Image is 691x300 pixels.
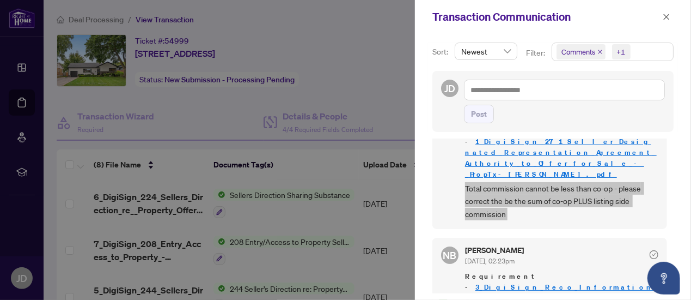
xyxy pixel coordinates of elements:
span: Requirement - [465,125,658,180]
span: NB [443,248,457,263]
a: 1_DigiSign_271_Seller_Designated_Representation_Agreement_Authority_to_Offer_for_Sale_-_PropTx-[P... [465,137,657,179]
span: Total commission cannot be less than co-op - please correct the be the sum of co-op PLUS listing ... [465,182,658,220]
span: close [663,13,670,21]
span: Newest [461,43,511,59]
p: Sort: [432,46,450,58]
span: Comments [557,44,606,59]
span: Comments [561,46,595,57]
span: check-circle [650,250,658,259]
button: Open asap [647,262,680,295]
span: close [597,49,603,55]
span: JD [444,81,455,96]
button: Post [464,105,494,123]
p: Filter: [526,47,547,59]
h5: [PERSON_NAME] [465,247,524,254]
div: Transaction Communication [432,9,659,25]
span: [DATE], 02:23pm [465,257,515,265]
div: +1 [617,46,626,57]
